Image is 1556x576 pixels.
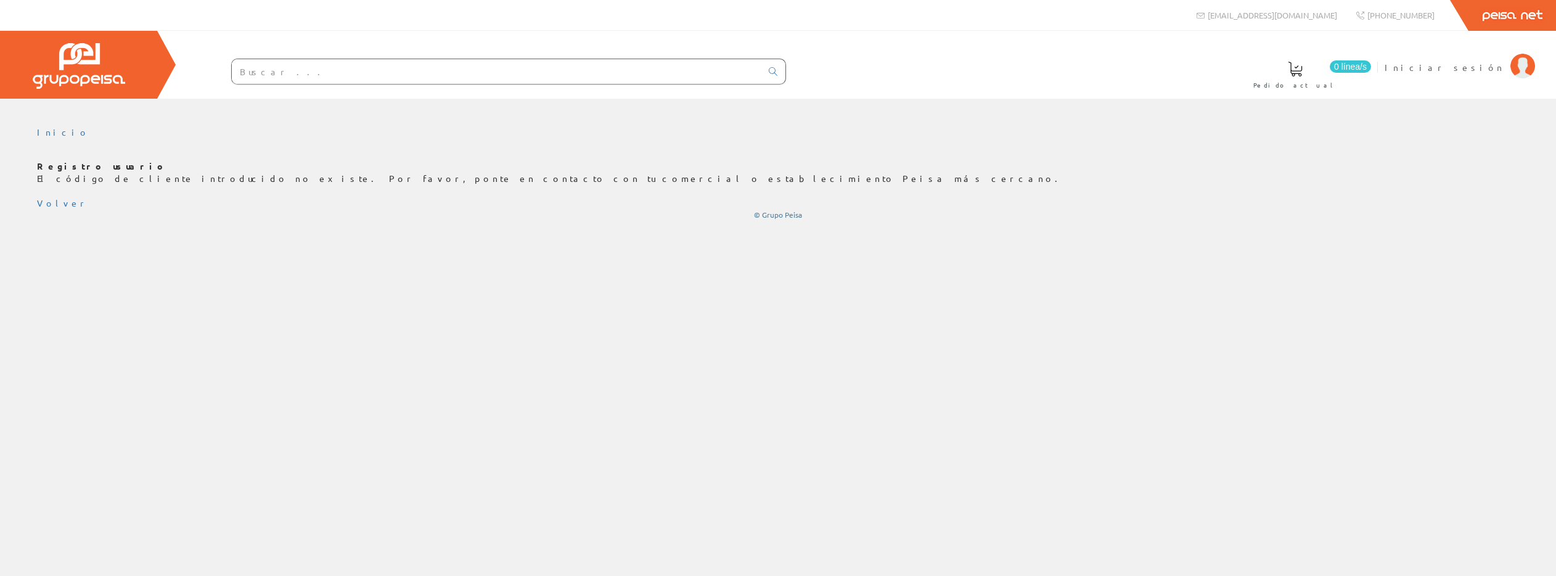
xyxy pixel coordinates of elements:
span: [PHONE_NUMBER] [1367,10,1435,20]
span: 0 línea/s [1330,60,1371,73]
span: Pedido actual [1253,79,1337,91]
img: Grupo Peisa [33,43,125,89]
input: Buscar ... [232,59,761,84]
div: © Grupo Peisa [37,210,1519,220]
span: [EMAIL_ADDRESS][DOMAIN_NAME] [1208,10,1337,20]
a: Volver [37,197,89,208]
a: Inicio [37,126,89,138]
a: Iniciar sesión [1385,51,1535,63]
span: Iniciar sesión [1385,61,1504,73]
b: Registro usuario [37,160,166,171]
p: El código de cliente introducido no existe. Por favor, ponte en contacto con tu comercial o estab... [37,160,1519,185]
